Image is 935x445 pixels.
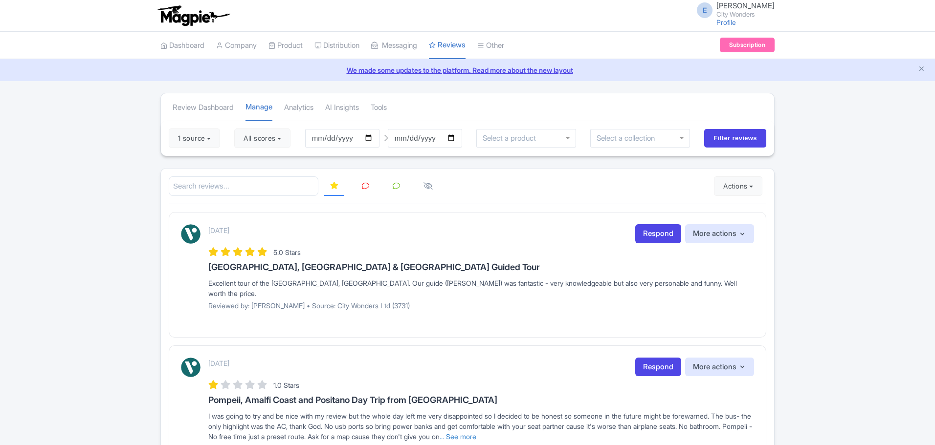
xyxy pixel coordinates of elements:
span: 5.0 Stars [273,248,301,256]
a: Subscription [720,38,775,52]
a: Dashboard [160,32,204,59]
a: Manage [245,94,272,122]
input: Select a collection [597,134,662,143]
a: ... See more [440,432,476,441]
small: City Wonders [716,11,775,18]
a: Respond [635,358,681,377]
img: logo-ab69f6fb50320c5b225c76a69d11143b.png [156,5,231,26]
p: [DATE] [208,358,229,368]
span: 1.0 Stars [273,381,299,389]
a: Company [216,32,257,59]
a: Other [477,32,504,59]
a: Tools [371,94,387,121]
a: AI Insights [325,94,359,121]
a: Respond [635,224,681,243]
button: Close announcement [918,64,925,75]
a: Analytics [284,94,313,121]
input: Search reviews... [169,176,318,196]
a: Reviews [429,32,466,60]
a: Product [268,32,303,59]
div: I was going to try and be nice with my review but the whole day left me very disappointed so I de... [208,411,754,442]
p: Reviewed by: [PERSON_NAME] • Source: City Wonders Ltd (3731) [208,300,754,311]
a: E [PERSON_NAME] City Wonders [691,2,775,18]
h3: [GEOGRAPHIC_DATA], [GEOGRAPHIC_DATA] & [GEOGRAPHIC_DATA] Guided Tour [208,262,754,272]
div: Excellent tour of the [GEOGRAPHIC_DATA], [GEOGRAPHIC_DATA]. Our guide ([PERSON_NAME]) was fantast... [208,278,754,298]
input: Select a product [483,134,541,143]
img: Viator Logo [181,224,200,244]
button: Actions [714,176,762,196]
span: [PERSON_NAME] [716,1,775,10]
a: Messaging [371,32,417,59]
p: [DATE] [208,225,229,235]
input: Filter reviews [704,129,766,148]
h3: Pompeii, Amalfi Coast and Positano Day Trip from [GEOGRAPHIC_DATA] [208,395,754,405]
a: Review Dashboard [173,94,234,121]
button: More actions [685,358,754,377]
a: Profile [716,18,736,26]
button: More actions [685,224,754,243]
button: 1 source [169,128,220,148]
button: All scores [234,128,290,148]
a: We made some updates to the platform. Read more about the new layout [6,65,929,75]
span: E [697,2,712,18]
img: Viator Logo [181,358,200,377]
a: Distribution [314,32,359,59]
